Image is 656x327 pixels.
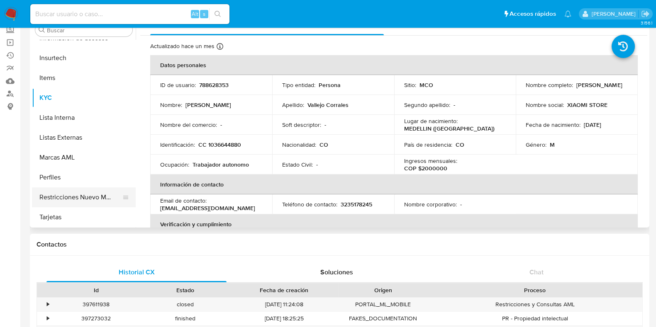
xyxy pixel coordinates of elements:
[160,161,189,168] p: Ocupación :
[584,121,601,128] p: [DATE]
[32,187,129,207] button: Restricciones Nuevo Mundo
[236,286,333,294] div: Fecha de creación
[220,121,222,128] p: -
[150,42,215,50] p: Actualizado hace un mes
[282,161,313,168] p: Estado Civil :
[404,117,458,125] p: Lugar de nacimiento :
[307,101,349,109] p: Vallejo Corrales
[404,165,447,172] p: COP $2000000
[199,81,229,89] p: 788628353
[47,300,49,308] div: •
[526,121,580,128] p: Fecha de nacimiento :
[282,101,304,109] p: Apellido :
[150,55,638,75] th: Datos personales
[37,240,643,249] h1: Contactos
[404,81,416,89] p: Sitio :
[146,286,224,294] div: Estado
[428,298,642,311] div: Restricciones y Consultas AML
[454,101,455,109] p: -
[320,267,353,277] span: Soluciones
[529,267,544,277] span: Chat
[319,81,341,89] p: Persona
[230,312,339,325] div: [DATE] 18:25:25
[460,201,462,208] p: -
[193,161,249,168] p: Trabajador autonomo
[32,167,136,187] button: Perfiles
[141,298,230,311] div: closed
[47,315,49,322] div: •
[404,201,457,208] p: Nombre corporativo :
[567,101,607,109] p: XIAOMI STORE
[57,286,135,294] div: Id
[282,201,337,208] p: Teléfono de contacto :
[404,125,495,132] p: MEDELLIN ([GEOGRAPHIC_DATA])
[32,128,136,148] button: Listas Externas
[57,300,135,308] div: 397611938
[564,10,571,17] a: Notificaciones
[150,214,638,234] th: Verificación y cumplimiento
[32,207,136,227] button: Tarjetas
[47,27,129,34] input: Buscar
[282,121,321,128] p: Soft descriptor :
[160,121,217,128] p: Nombre del comercio :
[404,157,457,165] p: Ingresos mensuales :
[640,19,652,26] span: 3.156.1
[316,161,318,168] p: -
[160,141,195,148] p: Identificación :
[404,141,452,148] p: País de residencia :
[324,121,326,128] p: -
[526,81,573,89] p: Nombre completo :
[32,48,136,68] button: Insurtech
[341,201,372,208] p: 3235178245
[160,101,182,109] p: Nombre :
[209,8,226,20] button: search-icon
[576,81,622,89] p: [PERSON_NAME]
[428,312,642,325] div: PR - Propiedad intelectual
[32,68,136,88] button: Items
[141,312,230,325] div: finished
[119,267,155,277] span: Historial CX
[203,10,205,18] span: s
[434,286,636,294] div: Proceso
[51,312,141,325] div: 397273032
[510,10,556,18] span: Accesos rápidos
[526,141,546,148] p: Género :
[456,141,464,148] p: CO
[32,88,136,108] button: KYC
[404,101,450,109] p: Segundo apellido :
[160,81,196,89] p: ID de usuario :
[160,197,207,204] p: Email de contacto :
[419,81,433,89] p: MCO
[185,101,231,109] p: [PERSON_NAME]
[160,204,255,212] p: [EMAIL_ADDRESS][DOMAIN_NAME]
[192,10,198,18] span: Alt
[198,141,241,148] p: CC 1036644880
[30,9,229,19] input: Buscar usuario o caso...
[641,10,650,18] a: Salir
[282,81,315,89] p: Tipo entidad :
[32,148,136,167] button: Marcas AML
[339,298,428,311] div: PORTAL_ML_MOBILE
[550,141,555,148] p: M
[39,27,45,33] button: Buscar
[282,141,316,148] p: Nacionalidad :
[230,298,339,311] div: [DATE] 11:24:08
[591,10,638,18] p: juan.montanobonaga@mercadolibre.com.co
[150,174,638,194] th: Información de contacto
[339,312,428,325] div: FAKES_DOCUMENTATION
[319,141,328,148] p: CO
[526,101,564,109] p: Nombre social :
[344,286,422,294] div: Origen
[32,108,136,128] button: Lista Interna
